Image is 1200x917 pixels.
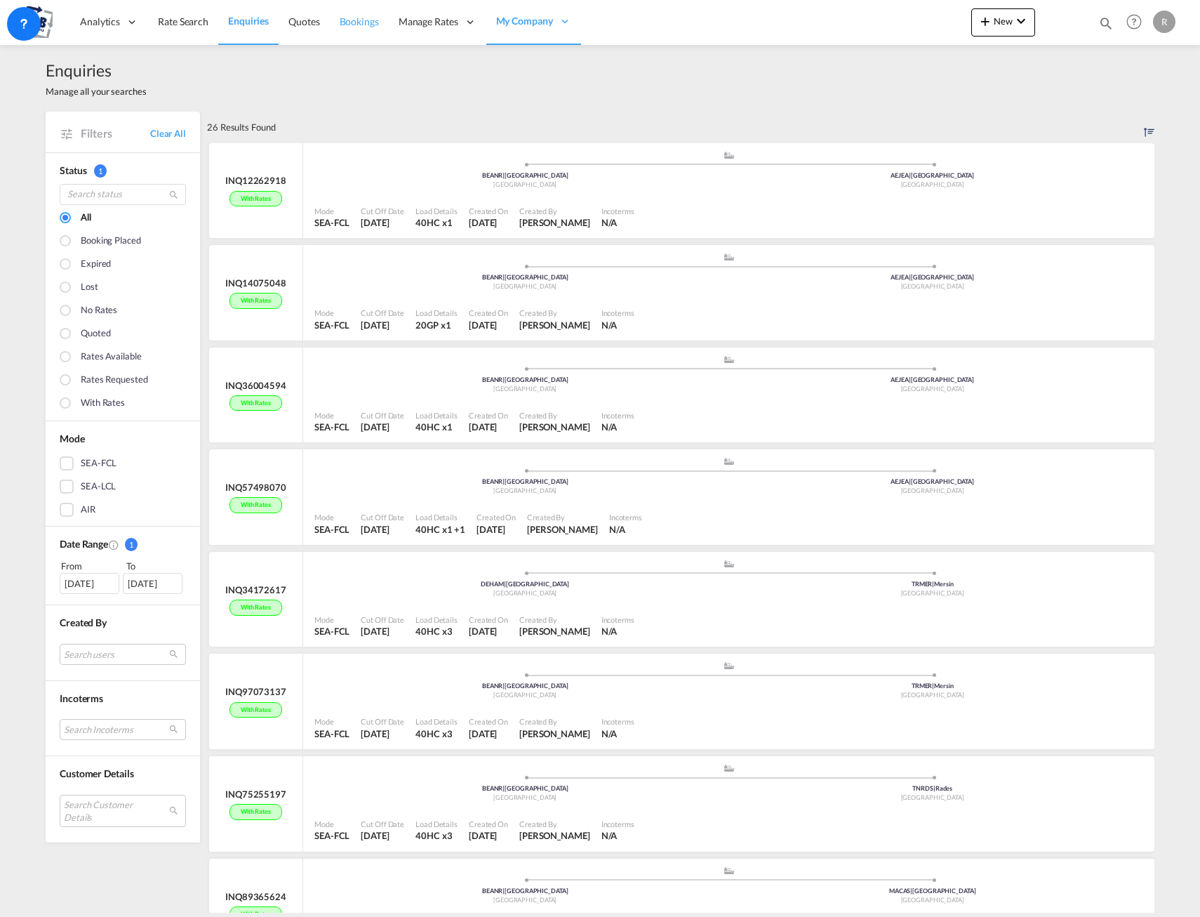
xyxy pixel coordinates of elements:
[415,410,458,421] div: Load Details
[601,308,634,318] div: Incoterms
[601,206,634,216] div: Incoterms
[891,171,974,179] span: AEJEA [GEOGRAPHIC_DATA]
[207,112,275,143] div: 26 Results Found
[469,319,508,331] div: 10 Sep 2025
[601,727,618,740] div: N/A
[314,614,349,625] div: Mode
[932,682,934,690] span: |
[901,896,964,904] span: [GEOGRAPHIC_DATA]
[361,319,404,331] div: 10 Sep 2025
[340,15,379,27] span: Bookings
[1013,13,1029,29] md-icon: icon-chevron-down
[469,206,508,216] div: Created On
[399,15,458,29] span: Manage Rates
[1144,112,1154,143] div: Sort by: Created on
[469,308,508,318] div: Created On
[1098,15,1114,37] div: icon-magnify
[502,273,505,281] span: |
[229,191,282,207] div: With rates
[469,819,508,829] div: Created On
[415,727,458,740] div: 40HC x 3
[901,793,964,801] span: [GEOGRAPHIC_DATA]
[361,819,404,829] div: Cut Off Date
[361,830,389,841] span: [DATE]
[977,13,994,29] md-icon: icon-plus 400-fg
[519,421,590,433] div: Raphael Carlier
[361,523,404,536] div: 10 Sep 2025
[225,174,286,187] div: INQ12262918
[721,662,738,669] md-icon: assets/icons/custom/ship-fill.svg
[502,477,505,485] span: |
[519,626,590,637] span: [PERSON_NAME]
[527,524,598,535] span: [PERSON_NAME]
[901,282,964,290] span: [GEOGRAPHIC_DATA]
[519,727,590,740] div: Raphael Carlier
[1122,10,1146,34] span: Help
[81,326,110,342] div: Quoted
[889,887,976,895] span: MACAS [GEOGRAPHIC_DATA]
[469,421,497,433] span: [DATE]
[721,152,738,159] md-icon: assets/icons/custom/ship-fill.svg
[361,625,404,638] div: 9 Sep 2025
[60,456,186,470] md-checkbox: SEA-FCL
[519,410,590,421] div: Created By
[81,280,98,296] div: Lost
[519,625,590,638] div: Raphael Carlier
[601,216,618,229] div: N/A
[361,512,404,522] div: Cut Off Date
[519,716,590,727] div: Created By
[519,819,590,829] div: Created By
[415,523,465,536] div: 40HC x 1 , 20GP x 1
[476,512,516,522] div: Created On
[225,379,286,392] div: INQ36004594
[519,319,590,331] span: [PERSON_NAME]
[891,273,974,281] span: AEJEA [GEOGRAPHIC_DATA]
[361,217,389,228] span: [DATE]
[482,784,568,792] span: BEANR [GEOGRAPHIC_DATA]
[314,319,349,331] div: SEA-FCL
[912,580,954,588] span: TRMER Mersin
[519,614,590,625] div: Created By
[901,487,964,494] span: [GEOGRAPHIC_DATA]
[361,421,389,433] span: [DATE]
[469,728,497,739] span: [DATE]
[721,356,738,363] md-icon: assets/icons/custom/ship-fill.svg
[314,512,349,522] div: Mode
[229,600,282,616] div: With rates
[502,682,505,690] span: |
[60,559,121,573] div: From
[314,206,349,216] div: Mode
[504,580,506,588] span: |
[415,512,465,522] div: Load Details
[46,85,147,98] span: Manage all your searches
[125,559,187,573] div: To
[901,589,964,597] span: [GEOGRAPHIC_DATA]
[229,497,282,513] div: With rates
[909,273,911,281] span: |
[60,433,85,444] span: Mode
[469,614,508,625] div: Created On
[493,180,556,188] span: [GEOGRAPHIC_DATA]
[932,580,934,588] span: |
[415,421,458,433] div: 40HC x 1
[225,788,286,800] div: INQ75255197
[469,421,508,433] div: 10 Sep 2025
[361,727,404,740] div: 9 Sep 2025
[469,217,497,228] span: [DATE]
[225,685,286,698] div: INQ97073137
[158,15,208,27] span: Rate Search
[60,538,108,550] span: Date Range
[21,6,53,38] img: 625ebc90a5f611efb2de8361e036ac32.png
[81,373,148,388] div: Rates Requested
[288,15,319,27] span: Quotes
[415,206,458,216] div: Load Details
[314,410,349,421] div: Mode
[971,8,1035,37] button: icon-plus 400-fgNewicon-chevron-down
[314,727,349,740] div: SEA-FCL
[933,784,935,792] span: |
[361,410,404,421] div: Cut Off Date
[314,716,349,727] div: Mode
[469,625,508,638] div: 9 Sep 2025
[601,819,634,829] div: Incoterms
[493,385,556,392] span: [GEOGRAPHIC_DATA]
